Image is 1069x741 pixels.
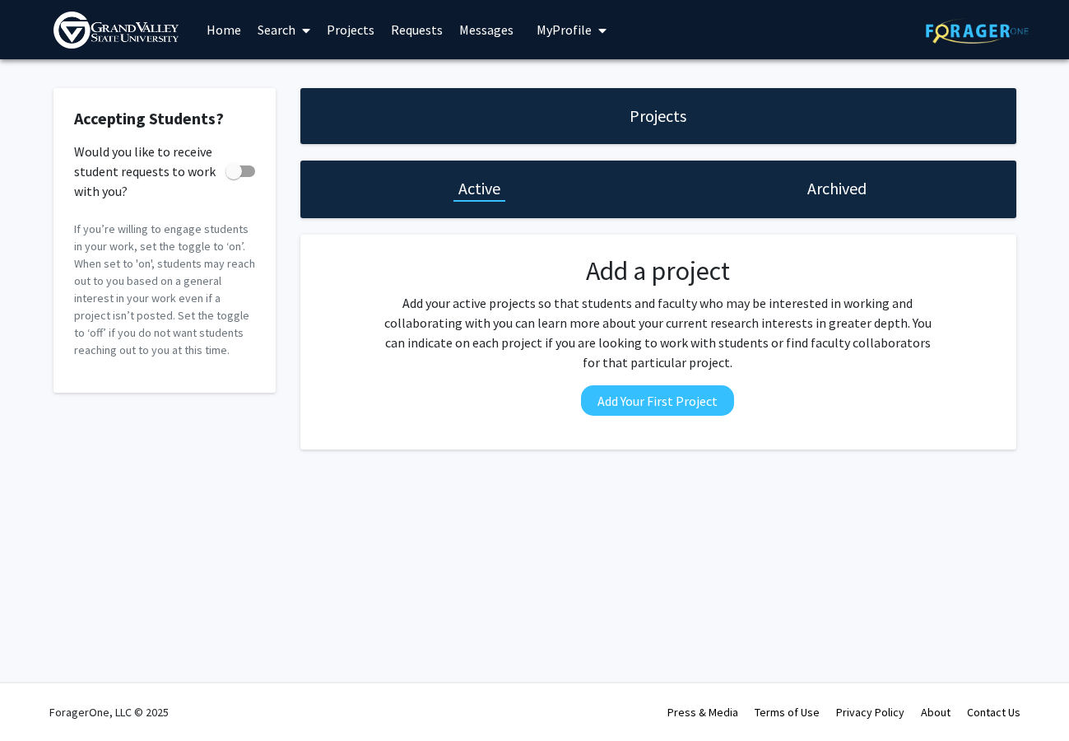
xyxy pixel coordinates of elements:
[807,177,867,200] h1: Archived
[667,705,738,720] a: Press & Media
[74,221,255,359] p: If you’re willing to engage students in your work, set the toggle to ‘on’. When set to 'on', stud...
[383,1,451,58] a: Requests
[379,255,937,287] h2: Add a project
[49,683,169,741] div: ForagerOne, LLC © 2025
[630,105,686,128] h1: Projects
[921,705,950,720] a: About
[249,1,318,58] a: Search
[926,18,1029,44] img: ForagerOne Logo
[451,1,522,58] a: Messages
[74,109,255,128] h2: Accepting Students?
[74,142,219,201] span: Would you like to receive student requests to work with you?
[967,705,1020,720] a: Contact Us
[755,705,820,720] a: Terms of Use
[836,705,904,720] a: Privacy Policy
[53,12,179,49] img: Grand Valley State University Logo
[537,21,592,38] span: My Profile
[458,177,500,200] h1: Active
[379,293,937,372] p: Add your active projects so that students and faculty who may be interested in working and collab...
[318,1,383,58] a: Projects
[198,1,249,58] a: Home
[581,385,734,416] button: Add Your First Project
[12,667,70,729] iframe: Chat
